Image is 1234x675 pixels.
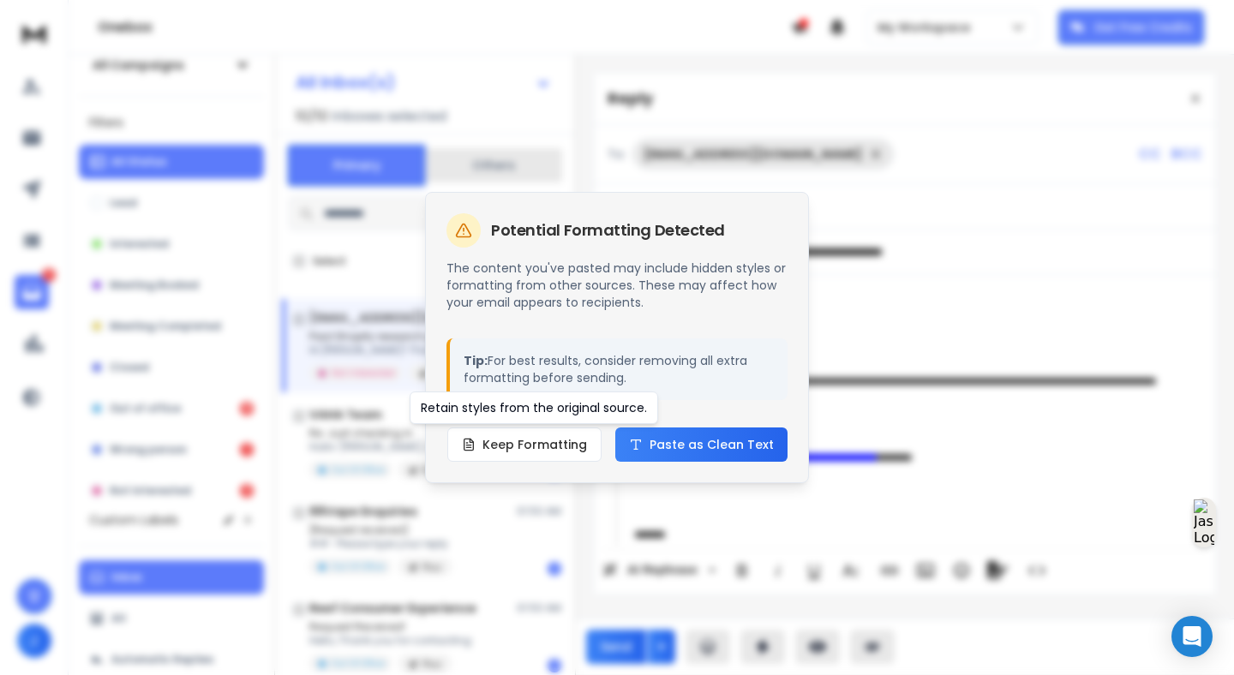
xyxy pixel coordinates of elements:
button: Keep Formatting [447,427,602,462]
p: For best results, consider removing all extra formatting before sending. [464,352,774,386]
strong: Tip: [464,352,488,369]
div: Retain styles from the original source. [410,391,658,424]
h2: Potential Formatting Detected [491,223,725,238]
div: Open Intercom Messenger [1171,616,1213,657]
button: Paste as Clean Text [615,427,788,462]
p: The content you've pasted may include hidden styles or formatting from other sources. These may a... [446,260,788,311]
